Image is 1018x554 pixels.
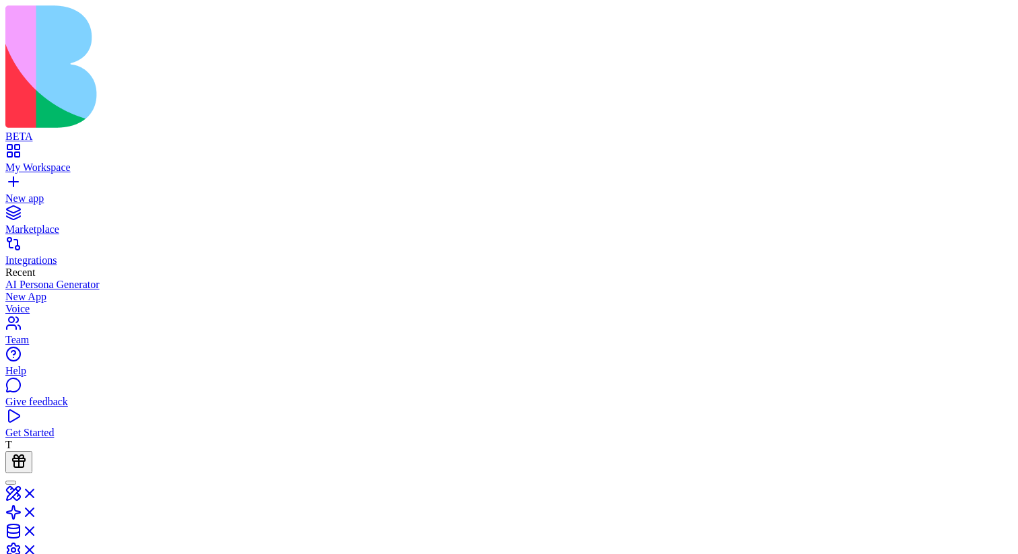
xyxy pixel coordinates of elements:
a: Voice [5,303,1013,315]
a: Integrations [5,242,1013,267]
span: T [5,439,12,450]
a: Get Started [5,415,1013,439]
a: Team [5,322,1013,346]
div: Team [5,334,1013,346]
div: Help [5,365,1013,377]
a: Give feedback [5,384,1013,408]
a: My Workspace [5,149,1013,174]
a: Marketplace [5,211,1013,236]
a: AI Persona Generator [5,279,1013,291]
div: BETA [5,131,1013,143]
div: Integrations [5,254,1013,267]
a: New app [5,180,1013,205]
span: Recent [5,267,35,278]
img: logo [5,5,547,128]
div: New app [5,193,1013,205]
div: Give feedback [5,396,1013,408]
div: My Workspace [5,162,1013,174]
a: Help [5,353,1013,377]
a: BETA [5,118,1013,143]
a: New App [5,291,1013,303]
div: Get Started [5,427,1013,439]
div: Marketplace [5,223,1013,236]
